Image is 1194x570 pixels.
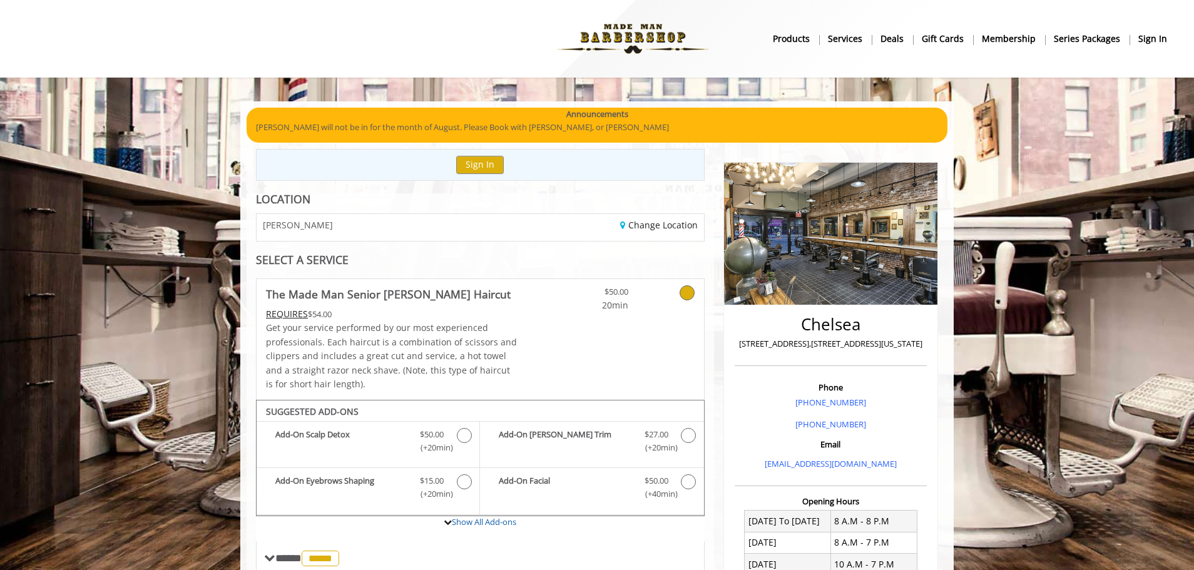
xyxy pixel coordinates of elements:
[620,219,698,231] a: Change Location
[765,458,897,469] a: [EMAIL_ADDRESS][DOMAIN_NAME]
[420,428,444,441] span: $50.00
[638,441,675,454] span: (+20min )
[773,32,810,46] b: products
[828,32,862,46] b: Services
[452,516,516,527] a: Show All Add-ons
[266,308,308,320] span: This service needs some Advance to be paid before we block your appointment
[263,474,473,504] label: Add-On Eyebrows Shaping
[738,315,924,333] h2: Chelsea
[872,29,913,48] a: DealsDeals
[266,321,518,391] p: Get your service performed by our most experienced professionals. Each haircut is a combination o...
[922,32,964,46] b: gift cards
[275,428,407,454] b: Add-On Scalp Detox
[738,337,924,350] p: [STREET_ADDRESS],[STREET_ADDRESS][US_STATE]
[745,532,831,553] td: [DATE]
[745,511,831,532] td: [DATE] To [DATE]
[456,156,504,174] button: Sign In
[735,497,927,506] h3: Opening Hours
[554,298,628,312] span: 20min
[738,383,924,392] h3: Phone
[1054,32,1120,46] b: Series packages
[486,474,697,504] label: Add-On Facial
[830,511,917,532] td: 8 A.M - 8 P.M
[645,474,668,487] span: $50.00
[638,487,675,501] span: (+40min )
[982,32,1036,46] b: Membership
[738,440,924,449] h3: Email
[414,441,451,454] span: (+20min )
[1130,29,1176,48] a: sign insign in
[554,279,628,312] a: $50.00
[256,400,705,516] div: The Made Man Senior Barber Haircut Add-onS
[266,405,359,417] b: SUGGESTED ADD-ONS
[1138,32,1167,46] b: sign in
[499,428,631,454] b: Add-On [PERSON_NAME] Trim
[830,532,917,553] td: 8 A.M - 7 P.M
[266,285,511,303] b: The Made Man Senior [PERSON_NAME] Haircut
[764,29,819,48] a: Productsproducts
[266,307,518,321] div: $54.00
[263,428,473,457] label: Add-On Scalp Detox
[256,191,310,206] b: LOCATION
[566,108,628,121] b: Announcements
[414,487,451,501] span: (+20min )
[819,29,872,48] a: ServicesServices
[973,29,1045,48] a: MembershipMembership
[499,474,631,501] b: Add-On Facial
[645,428,668,441] span: $27.00
[547,4,719,73] img: Made Man Barbershop logo
[263,220,333,230] span: [PERSON_NAME]
[275,474,407,501] b: Add-On Eyebrows Shaping
[880,32,904,46] b: Deals
[256,121,938,134] p: [PERSON_NAME] will not be in for the month of August. Please Book with [PERSON_NAME], or [PERSON_...
[795,397,866,408] a: [PHONE_NUMBER]
[1045,29,1130,48] a: Series packagesSeries packages
[486,428,697,457] label: Add-On Beard Trim
[913,29,973,48] a: Gift cardsgift cards
[256,254,705,266] div: SELECT A SERVICE
[795,419,866,430] a: [PHONE_NUMBER]
[420,474,444,487] span: $15.00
